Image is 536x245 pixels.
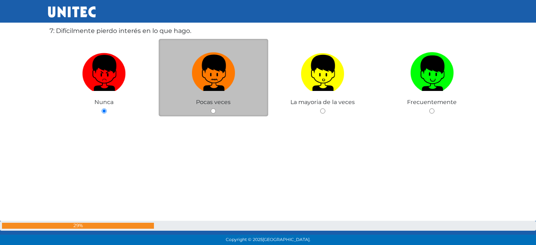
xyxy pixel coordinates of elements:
span: La mayoria de la veces [290,98,355,106]
span: Frecuentemente [407,98,457,106]
img: La mayoria de la veces [301,49,344,91]
label: 7: Difícilmente pierdo interés en lo que hago. [50,26,191,36]
div: 29% [2,223,154,229]
img: Nunca [82,49,126,91]
img: Pocas veces [192,49,235,91]
img: UNITEC [48,6,96,17]
img: Frecuentemente [410,49,454,91]
span: [GEOGRAPHIC_DATA]. [263,237,310,242]
span: Nunca [94,98,113,106]
span: Pocas veces [196,98,231,106]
